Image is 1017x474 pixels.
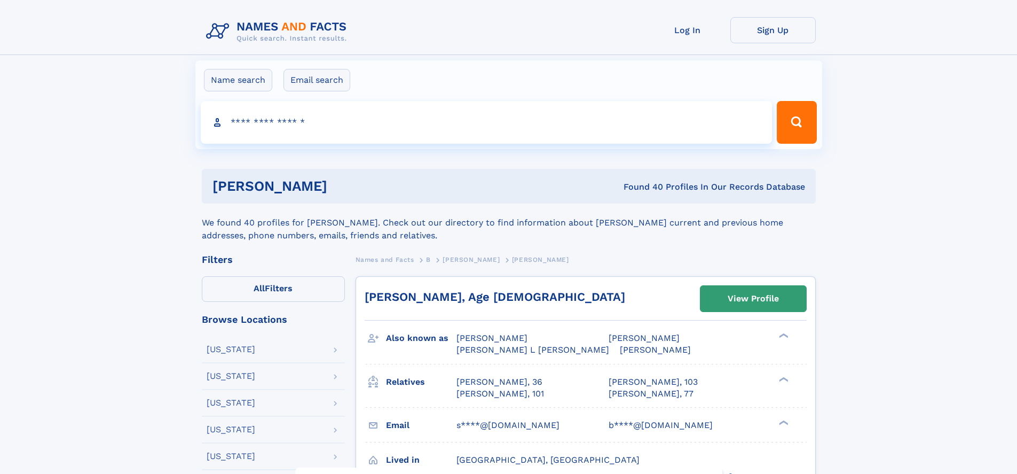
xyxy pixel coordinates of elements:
[777,101,816,144] button: Search Button
[456,376,542,388] a: [PERSON_NAME], 36
[443,256,500,263] span: [PERSON_NAME]
[620,345,691,355] span: [PERSON_NAME]
[609,388,693,400] a: [PERSON_NAME], 77
[202,204,816,242] div: We found 40 profiles for [PERSON_NAME]. Check out our directory to find information about [PERSON...
[426,253,431,266] a: B
[202,255,345,265] div: Filters
[254,283,265,293] span: All
[728,286,779,311] div: View Profile
[456,455,640,465] span: [GEOGRAPHIC_DATA], [GEOGRAPHIC_DATA]
[456,333,527,343] span: [PERSON_NAME]
[609,333,680,343] span: [PERSON_NAME]
[456,388,544,400] a: [PERSON_NAME], 101
[207,399,255,407] div: [US_STATE]
[202,17,356,46] img: Logo Names and Facts
[645,17,730,43] a: Log In
[207,425,255,434] div: [US_STATE]
[700,286,806,312] a: View Profile
[386,416,456,434] h3: Email
[512,256,569,263] span: [PERSON_NAME]
[386,329,456,347] h3: Also known as
[730,17,816,43] a: Sign Up
[609,376,698,388] a: [PERSON_NAME], 103
[426,256,431,263] span: B
[776,419,789,426] div: ❯
[212,180,476,193] h1: [PERSON_NAME]
[207,372,255,380] div: [US_STATE]
[776,376,789,383] div: ❯
[776,332,789,339] div: ❯
[443,253,500,266] a: [PERSON_NAME]
[207,452,255,461] div: [US_STATE]
[202,315,345,324] div: Browse Locations
[456,345,609,355] span: [PERSON_NAME] L [PERSON_NAME]
[475,181,805,193] div: Found 40 Profiles In Our Records Database
[207,345,255,354] div: [US_STATE]
[283,69,350,91] label: Email search
[204,69,272,91] label: Name search
[365,290,625,304] a: [PERSON_NAME], Age [DEMOGRAPHIC_DATA]
[386,451,456,469] h3: Lived in
[202,276,345,302] label: Filters
[201,101,772,144] input: search input
[356,253,414,266] a: Names and Facts
[386,373,456,391] h3: Relatives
